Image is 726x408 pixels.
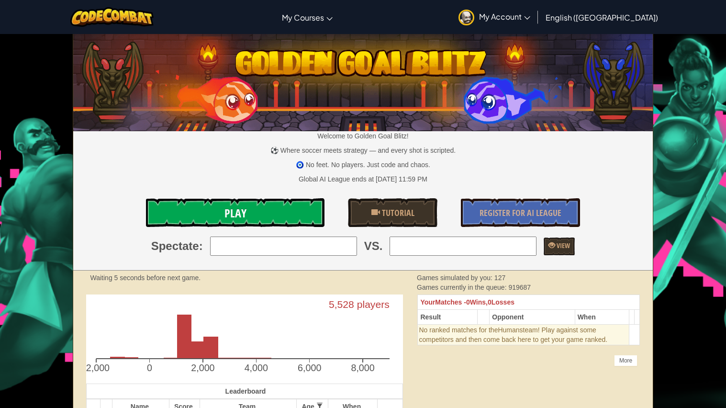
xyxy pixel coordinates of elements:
[364,238,383,254] span: VS.
[420,298,435,306] span: Your
[73,131,653,141] p: Welcome to Golden Goal Blitz!
[555,241,570,250] span: View
[348,198,437,227] a: Tutorial
[417,274,494,282] span: Games simulated by you:
[417,283,508,291] span: Games currently in the queue:
[614,355,637,366] div: More
[491,298,514,306] span: Losses
[458,10,474,25] img: avatar
[277,4,337,30] a: My Courses
[575,310,629,325] th: When
[199,238,203,254] span: :
[494,274,505,282] span: 127
[480,207,561,219] span: Register for AI League
[224,205,246,221] span: Play
[282,12,324,23] span: My Courses
[435,298,466,306] span: Matches -
[546,12,658,23] span: English ([GEOGRAPHIC_DATA])
[83,363,110,374] text: -2,000
[380,207,414,219] span: Tutorial
[73,146,653,155] p: ⚽ Where soccer meets strategy — and every shot is scripted.
[418,325,629,345] td: Humans
[73,160,653,170] p: 🧿 No feet. No players. Just code and chaos.
[418,310,477,325] th: Result
[418,295,640,310] th: 0 0
[147,363,152,374] text: 0
[329,299,390,311] text: 5,528 players
[73,30,653,131] img: Golden Goal
[419,326,498,334] span: No ranked matches for the
[191,363,214,374] text: 2,000
[90,274,201,282] strong: Waiting 5 seconds before next game.
[351,363,375,374] text: 8,000
[461,198,580,227] a: Register for AI League
[454,2,535,32] a: My Account
[298,363,321,374] text: 6,000
[151,238,199,254] span: Spectate
[470,298,488,306] span: Wins,
[479,11,530,22] span: My Account
[490,310,575,325] th: Opponent
[541,4,663,30] a: English ([GEOGRAPHIC_DATA])
[225,387,266,395] span: Leaderboard
[70,7,154,27] img: CodeCombat logo
[299,174,427,184] div: Global AI League ends at [DATE] 11:59 PM
[245,363,268,374] text: 4,000
[508,283,531,291] span: 919687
